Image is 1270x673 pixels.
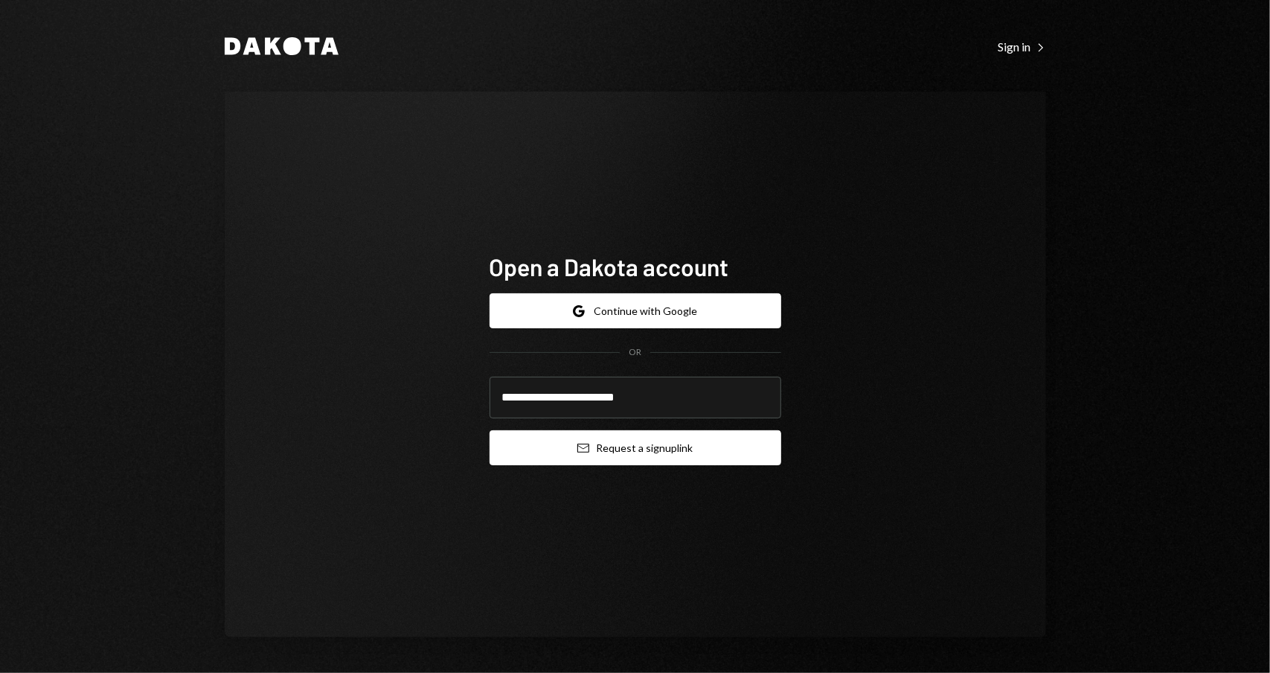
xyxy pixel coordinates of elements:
[490,430,781,465] button: Request a signuplink
[998,39,1046,54] div: Sign in
[629,346,641,359] div: OR
[490,293,781,328] button: Continue with Google
[998,38,1046,54] a: Sign in
[490,252,781,281] h1: Open a Dakota account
